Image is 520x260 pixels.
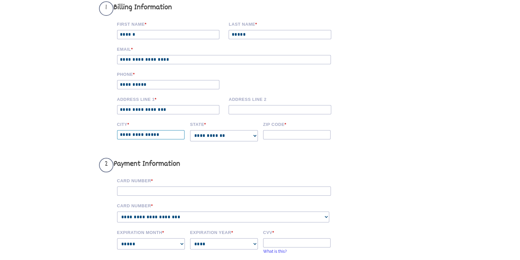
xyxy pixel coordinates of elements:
label: Expiration Year [190,229,259,235]
label: Address Line 1 [117,96,224,102]
label: Zip code [263,121,332,127]
label: Phone [117,71,224,77]
span: 2 [99,158,113,172]
a: What is this? [263,249,287,254]
label: Expiration Month [117,229,186,235]
label: Card Number [117,202,341,208]
label: Last name [229,21,336,27]
span: 1 [99,1,113,16]
h3: Payment Information [99,158,341,172]
label: State [190,121,259,127]
label: City [117,121,186,127]
label: Address Line 2 [229,96,336,102]
label: First Name [117,21,224,27]
label: Email [117,46,341,52]
label: CVV [263,229,332,235]
h3: Billing Information [99,1,341,16]
label: Card Number [117,177,341,183]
